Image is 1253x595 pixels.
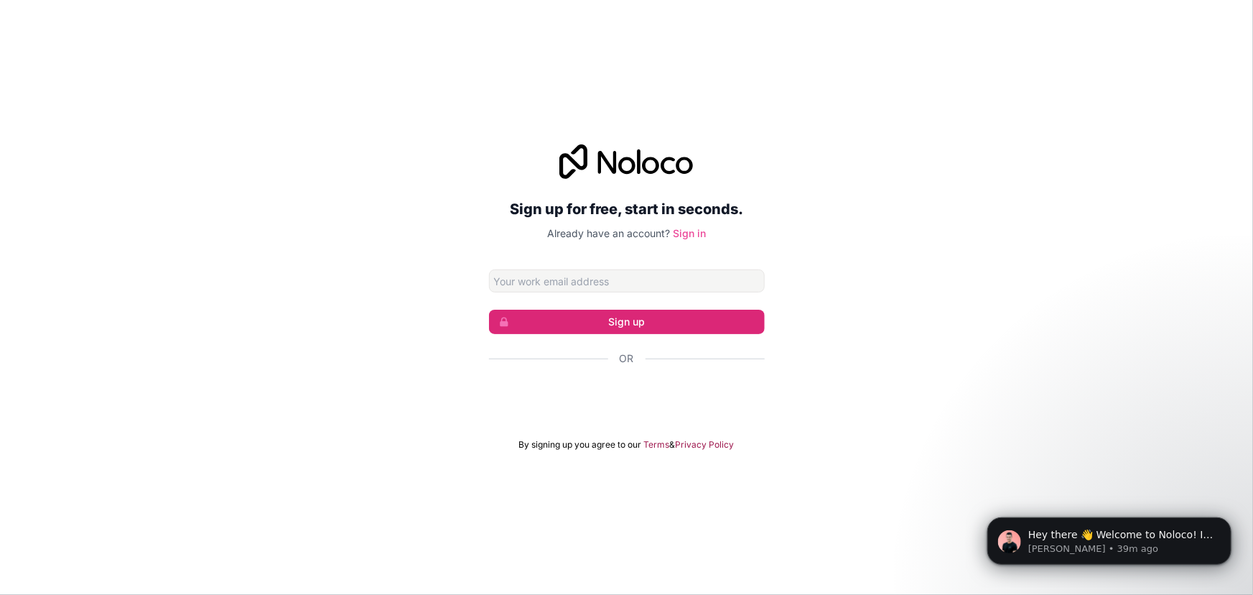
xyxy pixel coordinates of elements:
a: Sign in [673,227,706,239]
a: Privacy Policy [676,439,735,451]
iframe: Knappen Logga in med Google [482,382,772,413]
h2: Sign up for free, start in seconds. [489,196,765,222]
a: Terms [644,439,670,451]
button: Sign up [489,310,765,334]
input: Email address [489,269,765,292]
span: Already have an account? [547,227,670,239]
span: & [670,439,676,451]
iframe: Intercom notifications message [966,487,1253,588]
span: Or [620,351,634,366]
span: By signing up you agree to our [519,439,642,451]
